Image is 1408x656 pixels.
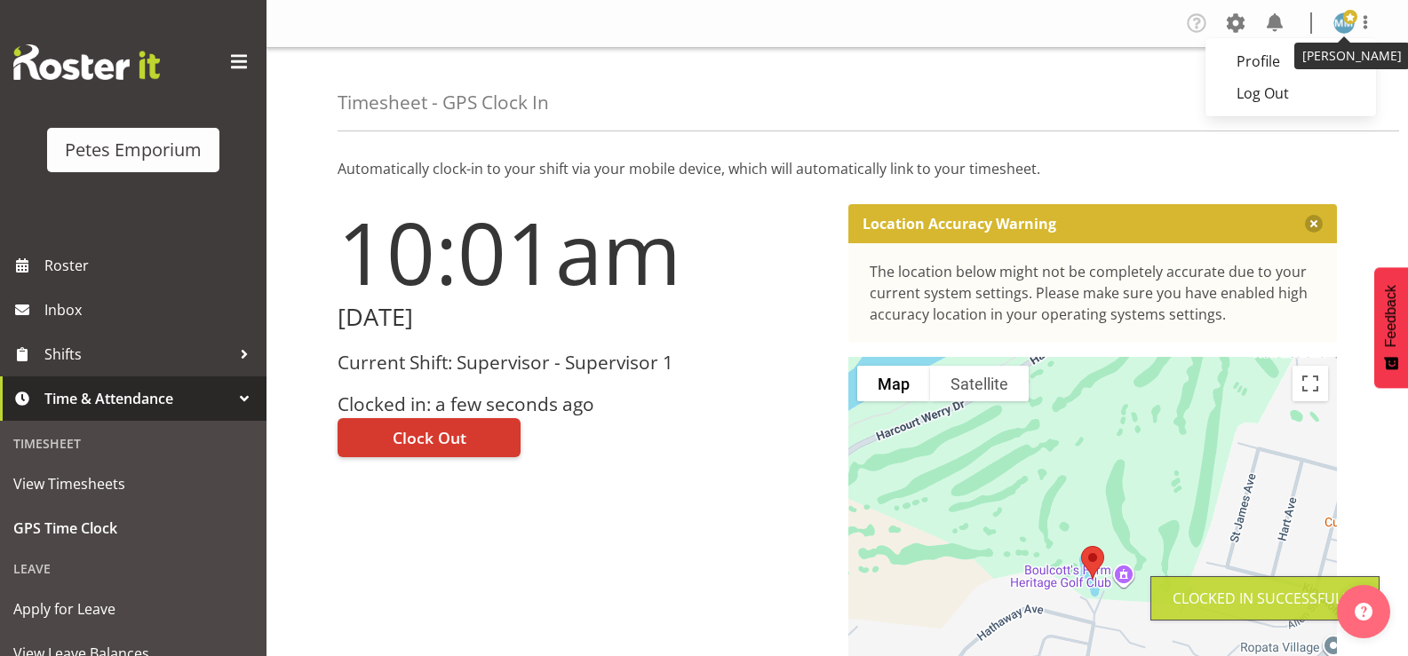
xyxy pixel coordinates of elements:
[338,204,827,300] h1: 10:01am
[1333,12,1355,34] img: mandy-mosley3858.jpg
[338,92,549,113] h4: Timesheet - GPS Clock In
[870,261,1317,325] div: The location below might not be completely accurate due to your current system settings. Please m...
[44,385,231,412] span: Time & Attendance
[1383,285,1399,347] span: Feedback
[857,366,930,401] button: Show street map
[13,44,160,80] img: Rosterit website logo
[1374,267,1408,388] button: Feedback - Show survey
[44,341,231,368] span: Shifts
[338,304,827,331] h2: [DATE]
[338,352,827,373] h3: Current Shift: Supervisor - Supervisor 1
[44,296,258,323] span: Inbox
[930,366,1029,401] button: Show satellite imagery
[393,426,466,449] span: Clock Out
[4,425,262,462] div: Timesheet
[1355,603,1372,620] img: help-xxl-2.png
[1293,366,1328,401] button: Toggle fullscreen view
[13,515,253,541] span: GPS Time Clock
[1305,215,1323,233] button: Close message
[863,215,1056,233] p: Location Accuracy Warning
[13,470,253,497] span: View Timesheets
[1205,77,1376,109] a: Log Out
[338,418,521,457] button: Clock Out
[13,596,253,622] span: Apply for Leave
[4,587,262,631] a: Apply for Leave
[1205,45,1376,77] a: Profile
[338,158,1337,179] p: Automatically clock-in to your shift via your mobile device, which will automatically link to you...
[65,137,202,163] div: Petes Emporium
[44,252,258,279] span: Roster
[4,550,262,587] div: Leave
[1173,588,1357,609] div: Clocked in Successfully
[4,506,262,550] a: GPS Time Clock
[338,394,827,415] h3: Clocked in: a few seconds ago
[4,462,262,506] a: View Timesheets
